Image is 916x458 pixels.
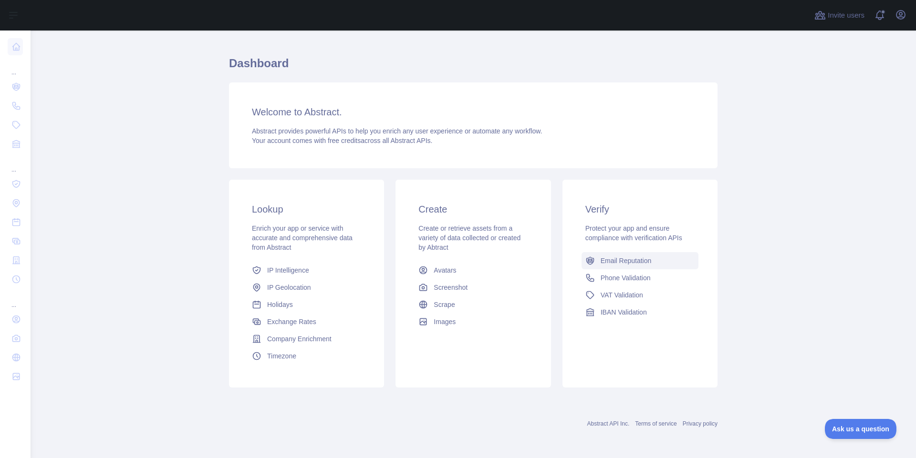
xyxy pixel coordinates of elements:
[434,300,455,309] span: Scrape
[582,269,698,286] a: Phone Validation
[248,330,365,347] a: Company Enrichment
[585,203,695,216] h3: Verify
[415,313,531,330] a: Images
[635,420,677,427] a: Terms of service
[229,56,718,79] h1: Dashboard
[252,203,361,216] h3: Lookup
[582,304,698,321] a: IBAN Validation
[418,224,520,251] span: Create or retrieve assets from a variety of data collected or created by Abtract
[828,10,864,21] span: Invite users
[267,283,311,292] span: IP Geolocation
[415,279,531,296] a: Screenshot
[248,313,365,330] a: Exchange Rates
[587,420,630,427] a: Abstract API Inc.
[248,262,365,279] a: IP Intelligence
[582,286,698,304] a: VAT Validation
[267,300,293,309] span: Holidays
[328,137,361,144] span: free credits
[248,347,365,365] a: Timezone
[8,57,23,76] div: ...
[601,290,643,300] span: VAT Validation
[415,296,531,313] a: Scrape
[252,137,432,144] span: Your account comes with across all Abstract APIs.
[252,127,542,135] span: Abstract provides powerful APIs to help you enrich any user experience or automate any workflow.
[267,351,296,361] span: Timezone
[434,265,456,275] span: Avatars
[601,273,651,283] span: Phone Validation
[248,279,365,296] a: IP Geolocation
[582,252,698,269] a: Email Reputation
[252,224,353,251] span: Enrich your app or service with accurate and comprehensive data from Abstract
[812,8,866,23] button: Invite users
[252,105,695,119] h3: Welcome to Abstract.
[267,317,316,326] span: Exchange Rates
[683,420,718,427] a: Privacy policy
[418,203,528,216] h3: Create
[434,317,456,326] span: Images
[248,296,365,313] a: Holidays
[415,262,531,279] a: Avatars
[267,334,332,344] span: Company Enrichment
[585,224,682,242] span: Protect your app and ensure compliance with verification APIs
[434,283,468,292] span: Screenshot
[601,307,647,317] span: IBAN Validation
[825,419,897,439] iframe: Toggle Customer Support
[601,256,652,265] span: Email Reputation
[267,265,309,275] span: IP Intelligence
[8,154,23,173] div: ...
[8,290,23,309] div: ...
